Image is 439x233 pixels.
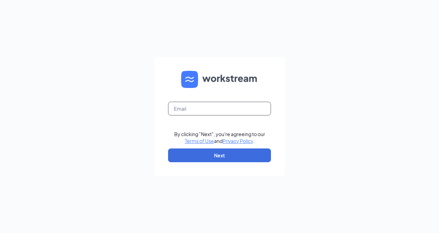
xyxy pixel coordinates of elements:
[168,102,271,115] input: Email
[168,148,271,162] button: Next
[185,138,214,144] a: Terms of Use
[181,71,258,88] img: WS logo and Workstream text
[223,138,253,144] a: Privacy Policy
[174,131,265,144] div: By clicking "Next", you're agreeing to our and .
